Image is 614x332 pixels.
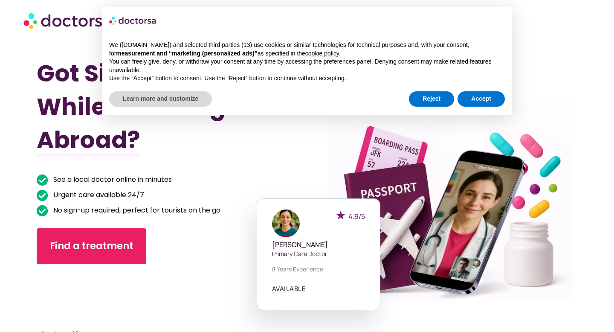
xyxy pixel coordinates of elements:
a: cookie policy [305,50,339,57]
span: 4.9/5 [348,212,365,221]
span: No sign-up required, perfect for tourists on the go [51,204,220,216]
span: See a local doctor online in minutes [51,174,172,186]
p: Use the “Accept” button to consent. Use the “Reject” button to continue without accepting. [109,74,505,83]
a: AVAILABLE [272,285,306,292]
h1: Got Sick While Traveling Abroad? [37,57,266,157]
p: 8 years experience [272,265,365,274]
span: Urgent care available 24/7 [51,189,144,201]
p: You can freely give, deny, or withdraw your consent at any time by accessing the preferences pane... [109,58,505,74]
img: logo [109,14,157,27]
h5: [PERSON_NAME] [272,241,365,249]
p: We ([DOMAIN_NAME]) and selected third parties (13) use cookies or similar technologies for techni... [109,41,505,58]
a: Find a treatment [37,228,146,264]
strong: measurement and “marketing (personalized ads)” [116,50,257,57]
button: Reject [409,91,454,107]
button: Accept [458,91,505,107]
p: Primary care doctor [272,249,365,258]
span: Find a treatment [50,239,133,253]
button: Learn more and customize [109,91,212,107]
